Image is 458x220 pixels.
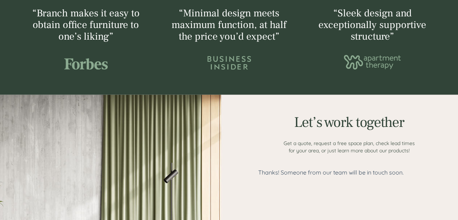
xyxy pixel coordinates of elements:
[318,6,426,43] span: “Sleek design and exceptionally supportive structure”
[294,113,404,131] span: Let’s work together
[284,140,415,153] span: Get a quote, request a free space plan, check lead times for your area, or just learn more about ...
[32,6,140,43] span: “Branch makes it easy to obtain office furniture to one’s liking”
[172,6,286,43] span: “Minimal design meets maximum function, at half the price you’d expect”
[258,168,440,176] iframe: Form 0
